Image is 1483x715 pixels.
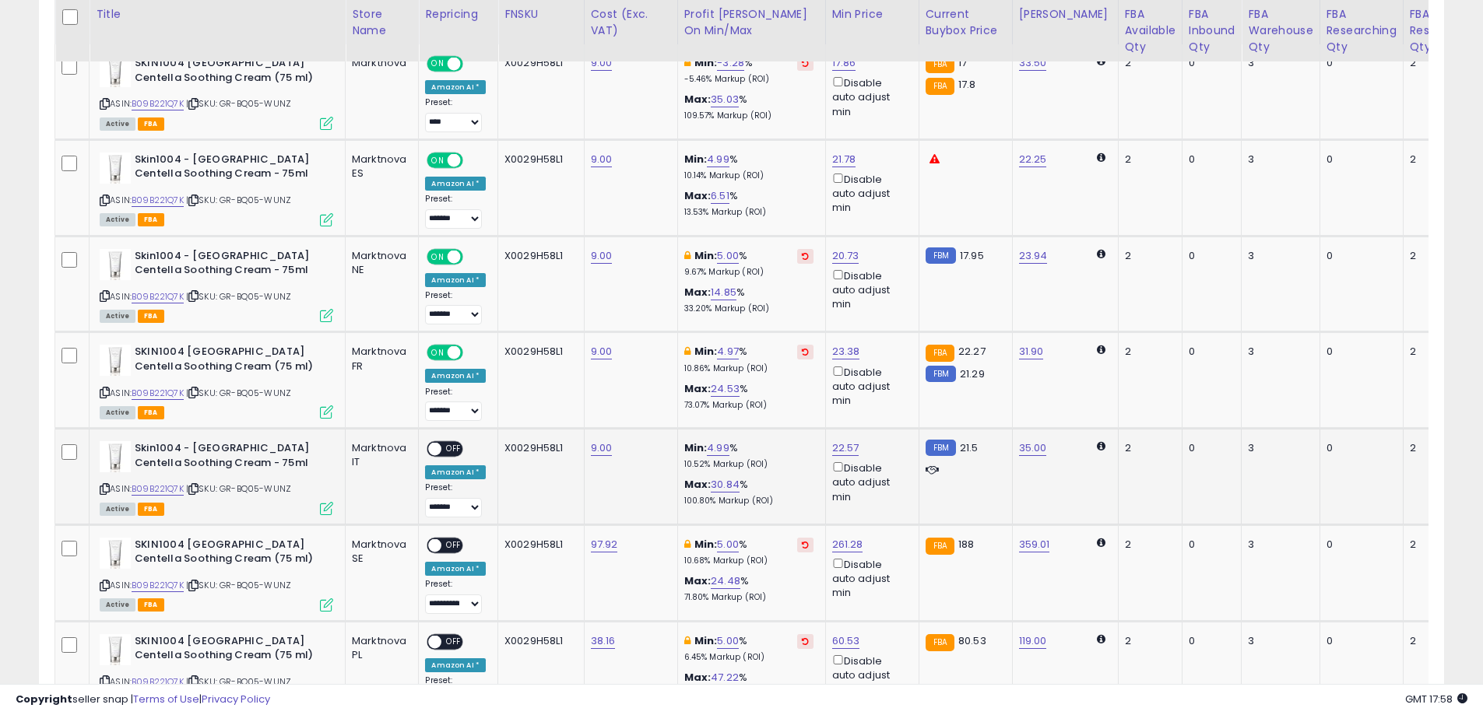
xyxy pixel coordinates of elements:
b: Skin1004 - [GEOGRAPHIC_DATA] Centella Soothing Cream - 75ml [135,249,324,282]
span: OFF [461,346,486,359]
span: | SKU: GR-BQ05-WUNZ [186,387,291,399]
div: % [684,93,814,121]
span: All listings currently available for purchase on Amazon [100,503,135,516]
img: 316ZX5wY38L._SL40_.jpg [100,345,131,376]
span: All listings currently available for purchase on Amazon [100,406,135,419]
span: | SKU: GR-BQ05-WUNZ [186,97,291,110]
a: Terms of Use [133,692,199,706]
div: FBA Researching Qty [1327,6,1397,55]
div: 2 [1410,538,1457,552]
div: Amazon AI * [425,273,486,287]
b: Max: [684,477,712,492]
div: 0 [1189,634,1230,648]
p: 109.57% Markup (ROI) [684,110,814,121]
b: Max: [684,381,712,396]
div: X0029H58L1 [504,249,572,263]
div: Marktnova FR [352,345,406,373]
a: 22.57 [832,440,859,456]
a: B09B221Q7K [132,290,184,303]
span: All listings currently available for purchase on Amazon [100,213,135,226]
div: % [684,538,814,566]
div: 2 [1410,56,1457,70]
div: 2 [1410,152,1457,166]
strong: Copyright [16,692,72,706]
p: 10.52% Markup (ROI) [684,459,814,470]
p: 13.53% Markup (ROI) [684,207,814,218]
div: 2 [1410,441,1457,455]
div: 3 [1248,152,1307,166]
div: Store Name [352,6,412,39]
div: FBA Available Qty [1125,6,1176,55]
span: | SKU: GR-BQ05-WUNZ [186,579,291,591]
div: Preset: [425,579,486,614]
a: 4.99 [707,440,729,456]
a: 14.85 [711,285,736,300]
a: 119.00 [1019,633,1047,649]
div: 0 [1327,441,1391,455]
div: Cost (Exc. VAT) [591,6,671,39]
div: % [684,382,814,411]
a: 4.97 [717,344,739,359]
b: Max: [684,188,712,203]
div: 2 [1125,249,1170,263]
img: 316ZX5wY38L._SL40_.jpg [100,634,131,665]
span: FBA [138,310,164,323]
a: 359.01 [1019,537,1050,552]
b: SKIN1004 [GEOGRAPHIC_DATA] Centella Soothing Cream (75 ml) [135,634,324,667]
img: 316ZX5wY38L._SL40_.jpg [100,441,131,472]
div: % [684,345,814,373]
small: FBA [926,538,954,555]
p: 10.14% Markup (ROI) [684,170,814,181]
div: ASIN: [100,345,333,417]
small: FBA [926,78,954,95]
div: X0029H58L1 [504,441,572,455]
div: 0 [1189,441,1230,455]
a: -3.28 [717,55,744,71]
div: X0029H58L1 [504,538,572,552]
div: 0 [1189,152,1230,166]
b: Max: [684,285,712,300]
a: 5.00 [717,537,739,552]
div: ASIN: [100,152,333,225]
span: | SKU: GR-BQ05-WUNZ [186,290,291,303]
b: Min: [684,440,708,455]
small: FBM [926,440,956,456]
div: 2 [1410,249,1457,263]
span: OFF [442,443,467,456]
div: % [684,286,814,314]
a: 35.00 [1019,440,1047,456]
div: ASIN: [100,249,333,321]
a: 23.94 [1019,248,1048,264]
div: Amazon AI * [425,658,486,672]
span: | SKU: GR-BQ05-WUNZ [186,482,291,495]
div: 0 [1189,249,1230,263]
div: X0029H58L1 [504,345,572,359]
div: Marktnova [352,56,406,70]
a: 22.25 [1019,152,1047,167]
div: Preset: [425,194,486,229]
a: 5.00 [717,633,739,649]
img: 316ZX5wY38L._SL40_.jpg [100,152,131,184]
div: [PERSON_NAME] [1019,6,1112,23]
p: 73.07% Markup (ROI) [684,400,814,411]
div: 0 [1327,56,1391,70]
a: 38.16 [591,633,616,649]
b: Min: [694,633,718,648]
div: Marktnova IT [352,441,406,469]
a: 20.73 [832,248,859,264]
div: 0 [1327,249,1391,263]
p: 33.20% Markup (ROI) [684,303,814,314]
a: 9.00 [591,440,613,456]
b: Min: [694,537,718,552]
span: ON [429,250,448,263]
span: FBA [138,503,164,516]
span: 22.27 [958,344,986,359]
div: Marktnova SE [352,538,406,566]
span: FBA [138,598,164,612]
div: Current Buybox Price [926,6,1006,39]
div: 3 [1248,634,1307,648]
a: B09B221Q7K [132,387,184,400]
div: 2 [1410,345,1457,359]
div: Disable auto adjust min [832,267,907,312]
a: 24.48 [711,573,740,589]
